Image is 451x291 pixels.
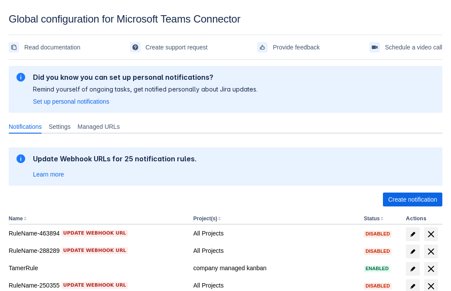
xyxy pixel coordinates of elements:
[33,73,258,82] h2: Did you know you can set up personal notifications?
[33,154,197,163] h2: Update Webhook URLs for 25 notification rules.
[63,282,126,289] span: Update webhook URL
[24,40,80,54] span: Read documentation
[9,229,186,238] div: RuleName-463894
[383,193,442,206] button: Create notification
[10,44,17,51] span: documentation
[33,170,64,179] a: Learn more
[409,248,416,255] span: edit
[9,216,23,222] button: Name
[364,249,392,254] span: Disabled
[364,266,390,271] span: Enabled
[259,44,266,51] span: feedback
[385,40,442,54] span: Schedule a video call
[364,216,380,222] button: Status
[33,85,258,94] p: Remind yourself of ongoing tasks, get notified personally about Jira updates.
[9,264,186,272] div: TamerRule
[63,247,126,254] span: Update webhook URL
[9,246,186,255] div: RuleName-288289
[371,44,378,51] span: videoCall
[273,40,320,54] span: Provide feedback
[33,97,109,106] a: Set up personal notifications
[364,284,392,288] span: Disabled
[402,213,442,225] th: Actions
[409,283,416,290] span: edit
[132,44,139,51] span: support
[388,193,437,206] span: Create notification
[9,40,80,54] a: Read documentation
[9,281,186,290] div: RuleName-250355
[193,246,357,255] div: All Projects
[364,232,392,236] span: Disabled
[130,40,208,54] a: Create support request
[16,72,26,82] span: information
[426,264,436,274] span: delete
[409,265,416,272] span: edit
[426,246,436,257] span: delete
[9,122,42,131] span: Notifications
[49,122,71,131] span: Settings
[193,216,217,222] button: Project(s)
[193,281,357,290] div: All Projects
[63,230,126,237] span: Update webhook URL
[369,40,442,54] a: Schedule a video call
[16,154,26,164] span: information
[409,231,416,238] span: edit
[193,229,357,238] div: All Projects
[193,264,357,272] div: company managed kanban
[9,13,442,25] div: Global configuration for Microsoft Teams Connector
[257,40,320,54] a: Provide feedback
[78,122,120,131] span: Managed URLs
[146,40,208,54] span: Create support request
[426,229,436,239] span: delete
